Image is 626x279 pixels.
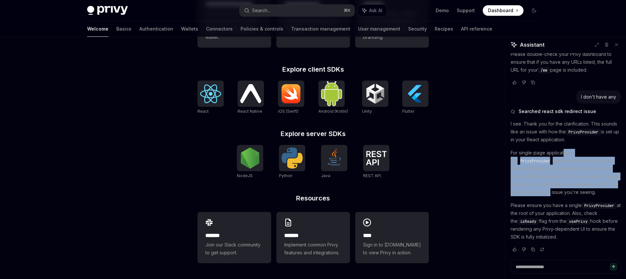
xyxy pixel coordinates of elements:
a: UnityUnity [362,81,388,115]
a: Recipes [435,21,453,37]
p: However, if you have even one URL configured, you must explicitly list all allowed redirect URLs.... [511,35,621,74]
a: User management [358,21,400,37]
a: Demo [436,7,449,14]
a: FlutterFlutter [402,81,429,115]
span: ⌘ K [344,8,351,13]
a: **** **Join our Slack community to get support. [197,212,271,263]
h2: Resources [197,195,429,201]
img: Android (Kotlin) [321,81,342,106]
a: Wallets [181,21,198,37]
a: REST APIREST API [363,145,389,179]
span: Assistant [520,41,545,49]
img: React Native [240,84,261,103]
a: NodeJSNodeJS [237,145,263,179]
span: NodeJS [237,173,253,178]
span: Searched react sdk redirect issue [519,108,596,115]
span: Unity [362,109,372,114]
a: Connectors [206,21,233,37]
a: React NativeReact Native [238,81,264,115]
a: PythonPython [279,145,305,179]
a: iOS (Swift)iOS (Swift) [278,81,304,115]
span: React [197,109,209,114]
img: NodeJS [240,148,261,169]
span: PrivyProvider [568,129,598,135]
a: Support [457,7,475,14]
span: Sign in to [DOMAIN_NAME] to view Privy in action. [363,241,421,257]
img: dark logo [87,6,128,15]
a: JavaJava [321,145,347,179]
span: Dashboard [488,7,513,14]
button: Ask AI [358,5,387,16]
img: Flutter [405,83,426,104]
span: React Native [238,109,262,114]
span: iOS (Swift) [278,109,298,114]
img: Unity [365,83,386,104]
a: ReactReact [197,81,224,115]
div: I don't have any [581,94,616,100]
span: Flutter [402,109,414,114]
span: isReady [520,219,536,224]
a: ****Sign in to [DOMAIN_NAME] to view Privy in action. [355,212,429,263]
a: Basics [116,21,131,37]
a: Dashboard [483,5,523,16]
span: Ask AI [369,7,382,14]
img: Python [282,148,303,169]
a: Authentication [139,21,173,37]
span: Join our Slack community to get support. [205,241,263,257]
a: Android (Kotlin)Android (Kotlin) [318,81,348,115]
button: Searched react sdk redirect issue [511,108,621,115]
span: PrivyProvider [520,158,550,164]
h2: Explore client SDKs [197,66,429,73]
a: Welcome [87,21,108,37]
img: React [200,84,221,103]
span: Java [321,173,330,178]
a: Transaction management [291,21,350,37]
h2: Explore server SDKs [197,130,429,137]
img: iOS (Swift) [281,84,302,104]
a: Policies & controls [241,21,283,37]
button: Search...⌘K [240,5,355,16]
div: Search... [252,7,270,14]
img: Java [324,148,345,169]
span: /me [541,68,547,73]
span: usePrivy [569,219,588,224]
a: **** **Implement common Privy features and integrations. [276,212,350,263]
button: Toggle dark mode [529,5,539,16]
span: Python [279,173,292,178]
span: Implement common Privy features and integrations. [284,241,342,257]
p: I see. Thank you for the clarification. This sounds like an issue with how the is set up in your ... [511,120,621,144]
img: REST API [366,151,387,165]
a: API reference [461,21,492,37]
span: PrivyProvider [584,203,614,208]
p: For single-page applications, the must wrap your entire app's component tree. This ensures its st... [511,149,621,196]
span: REST API [363,173,381,178]
span: Android (Kotlin) [318,109,348,114]
button: Send message [610,263,617,271]
p: Please ensure you have a single at the root of your application. Also, check the flag from the ho... [511,201,621,241]
a: Security [408,21,427,37]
